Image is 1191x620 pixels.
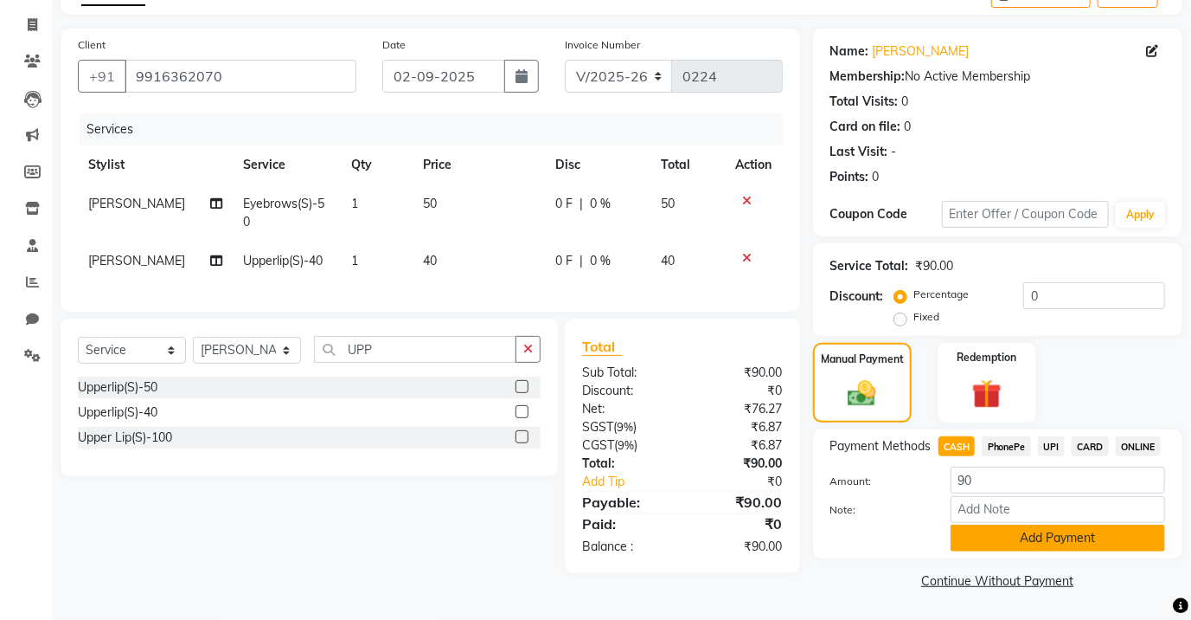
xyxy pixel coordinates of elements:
[830,68,906,86] div: Membership:
[590,252,611,270] span: 0 %
[243,196,324,229] span: Eyebrows(S)-50
[982,436,1031,456] span: PhonePe
[830,93,899,111] div: Total Visits:
[682,492,796,513] div: ₹90.00
[817,474,938,489] label: Amount:
[618,438,634,452] span: 9%
[902,93,909,111] div: 0
[88,196,185,211] span: [PERSON_NAME]
[351,253,358,268] span: 1
[78,378,157,397] div: Upperlip(S)-50
[682,455,796,473] div: ₹90.00
[682,418,796,436] div: ₹6.87
[682,436,796,455] div: ₹6.87
[830,257,909,275] div: Service Total:
[830,68,1165,86] div: No Active Membership
[817,502,938,518] label: Note:
[650,145,725,184] th: Total
[545,145,650,184] th: Disc
[914,309,940,325] label: Fixed
[569,492,682,513] div: Payable:
[839,378,885,410] img: _cash.svg
[569,538,682,556] div: Balance :
[830,42,869,61] div: Name:
[963,376,1011,413] img: _gift.svg
[726,145,783,184] th: Action
[382,37,406,53] label: Date
[413,145,545,184] th: Price
[88,253,185,268] span: [PERSON_NAME]
[569,455,682,473] div: Total:
[233,145,341,184] th: Service
[830,437,932,455] span: Payment Methods
[569,436,682,455] div: ( )
[951,525,1165,552] button: Add Payment
[569,513,682,534] div: Paid:
[590,195,611,213] span: 0 %
[78,60,126,93] button: +91
[682,538,796,556] div: ₹90.00
[423,253,437,268] span: 40
[1116,202,1165,228] button: Apply
[951,496,1165,523] input: Add Note
[661,253,675,268] span: 40
[830,205,942,223] div: Coupon Code
[914,287,970,302] label: Percentage
[579,252,583,270] span: |
[873,42,970,61] a: [PERSON_NAME]
[682,382,796,400] div: ₹0
[555,252,573,270] span: 0 F
[1038,436,1065,456] span: UPI
[661,196,675,211] span: 50
[830,168,869,186] div: Points:
[916,257,954,275] div: ₹90.00
[1072,436,1109,456] span: CARD
[582,338,622,356] span: Total
[341,145,413,184] th: Qty
[569,418,682,436] div: ( )
[582,437,614,453] span: CGST
[579,195,583,213] span: |
[682,513,796,534] div: ₹0
[682,400,796,418] div: ₹76.27
[957,350,1017,365] label: Redemption
[830,143,888,161] div: Last Visit:
[569,382,682,400] div: Discount:
[1116,436,1161,456] span: ONLINE
[125,60,356,93] input: Search by Name/Mobile/Email/Code
[892,143,897,161] div: -
[816,572,1179,591] a: Continue Without Payment
[569,364,682,382] div: Sub Total:
[565,37,640,53] label: Invoice Number
[617,420,633,434] span: 9%
[701,473,796,491] div: ₹0
[582,419,613,435] span: SGST
[78,429,172,447] div: Upper Lip(S)-100
[830,287,884,306] div: Discount:
[314,336,516,363] input: Search or Scan
[942,201,1110,228] input: Enter Offer / Coupon Code
[830,118,901,136] div: Card on file:
[569,473,701,491] a: Add Tip
[555,195,573,213] span: 0 F
[569,400,682,418] div: Net:
[423,196,437,211] span: 50
[905,118,912,136] div: 0
[682,364,796,382] div: ₹90.00
[78,404,157,422] div: Upperlip(S)-40
[873,168,880,186] div: 0
[951,467,1165,494] input: Amount
[78,145,233,184] th: Stylist
[821,352,904,367] label: Manual Payment
[938,436,976,456] span: CASH
[351,196,358,211] span: 1
[78,37,106,53] label: Client
[80,113,796,145] div: Services
[243,253,323,268] span: Upperlip(S)-40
